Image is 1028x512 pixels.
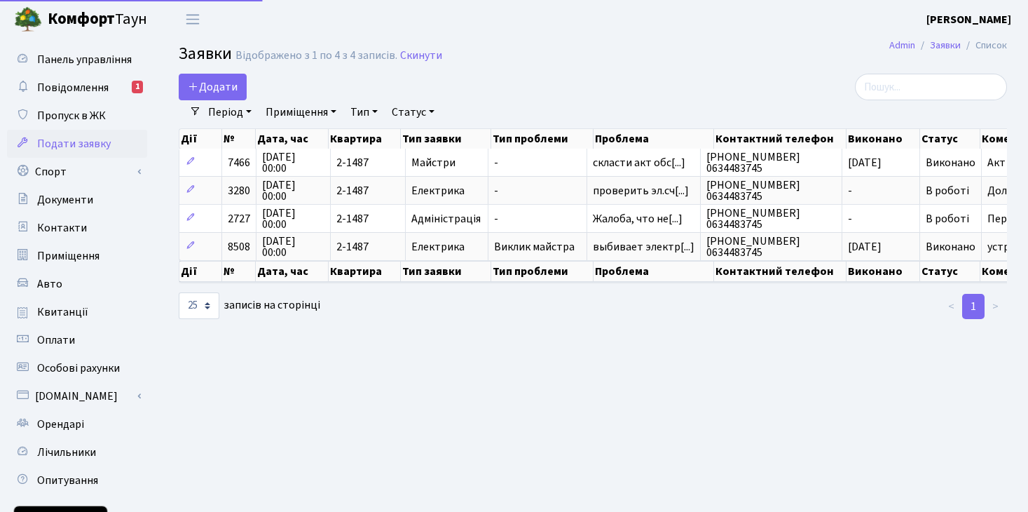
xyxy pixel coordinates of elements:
li: Список [961,38,1007,53]
th: Дата, час [256,261,329,282]
span: [DATE] 00:00 [262,236,324,258]
a: Приміщення [260,100,342,124]
th: Контактний телефон [714,261,847,282]
span: [PHONE_NUMBER] 0634483745 [706,151,836,174]
span: Адміністрація [411,213,482,224]
label: записів на сторінці [179,292,320,319]
span: Виклик майстра [494,241,581,252]
span: 2-1487 [336,185,399,196]
span: Електрика [411,241,482,252]
th: Тип заявки [401,261,491,282]
div: 1 [132,81,143,93]
span: Оплати [37,332,75,348]
span: Панель управління [37,52,132,67]
span: - [494,157,581,168]
span: Лічильники [37,445,96,460]
a: Документи [7,186,147,214]
span: Приміщення [37,248,100,264]
th: Тип заявки [401,129,491,149]
a: 1 [962,294,985,319]
span: скласти акт обс[...] [593,155,685,170]
th: Тип проблеми [491,129,593,149]
a: Заявки [930,38,961,53]
span: Документи [37,192,93,208]
th: Квартира [329,261,401,282]
a: Квитанції [7,298,147,326]
span: - [848,211,852,227]
input: Пошук... [855,74,1007,100]
a: Спорт [7,158,147,186]
a: Admin [889,38,915,53]
div: Відображено з 1 по 4 з 4 записів. [235,49,397,62]
th: Дата, час [256,129,329,149]
span: 2-1487 [336,213,399,224]
span: [PHONE_NUMBER] 0634483745 [706,180,836,202]
th: Виконано [847,261,920,282]
th: Тип проблеми [491,261,593,282]
a: Особові рахунки [7,354,147,382]
span: Подати заявку [37,136,111,151]
span: Опитування [37,473,98,488]
span: [DATE] 00:00 [262,208,324,230]
th: Контактний телефон [714,129,847,149]
span: Квитанції [37,304,88,320]
span: 3280 [228,183,250,198]
a: Скинути [400,49,442,62]
th: Виконано [847,129,920,149]
span: Жалоба, что не[...] [593,211,683,227]
a: [PERSON_NAME] [926,11,1011,28]
span: Контакти [37,220,87,236]
span: [DATE] [848,239,882,255]
a: Приміщення [7,242,147,270]
b: Комфорт [48,8,115,30]
a: Панель управління [7,46,147,74]
span: Майстри [411,157,482,168]
span: [PHONE_NUMBER] 0634483745 [706,208,836,230]
span: В роботі [926,211,969,227]
button: Переключити навігацію [175,8,210,31]
span: В роботі [926,183,969,198]
span: Таун [48,8,147,32]
span: Заявки [179,41,232,66]
span: [PHONE_NUMBER] 0634483745 [706,236,836,258]
nav: breadcrumb [868,31,1028,60]
a: Статус [386,100,440,124]
span: [DATE] 00:00 [262,151,324,174]
a: Пропуск в ЖК [7,102,147,130]
a: Повідомлення1 [7,74,147,102]
span: Авто [37,276,62,292]
span: проверить эл.сч[...] [593,183,689,198]
span: Пропуск в ЖК [37,108,106,123]
th: Проблема [594,261,715,282]
a: Орендарі [7,410,147,438]
span: - [494,185,581,196]
a: Лічильники [7,438,147,466]
span: Орендарі [37,417,84,432]
span: выбивает электр[...] [593,239,694,255]
a: Авто [7,270,147,298]
th: Проблема [594,129,715,149]
th: Дії [179,261,222,282]
th: Статус [920,129,980,149]
span: - [494,213,581,224]
a: Подати заявку [7,130,147,158]
a: Опитування [7,466,147,494]
th: Дії [179,129,222,149]
th: № [222,261,256,282]
span: 2-1487 [336,241,399,252]
a: Оплати [7,326,147,354]
th: Квартира [329,129,401,149]
span: [DATE] 00:00 [262,180,324,202]
a: Контакти [7,214,147,242]
b: [PERSON_NAME] [926,12,1011,27]
span: Виконано [926,155,975,170]
span: Електрика [411,185,482,196]
span: 2-1487 [336,157,399,168]
select: записів на сторінці [179,292,219,319]
img: logo.png [14,6,42,34]
span: Повідомлення [37,80,109,95]
span: Додати [188,79,238,95]
span: Особові рахунки [37,361,120,376]
a: Тип [345,100,383,124]
span: Виконано [926,239,975,255]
